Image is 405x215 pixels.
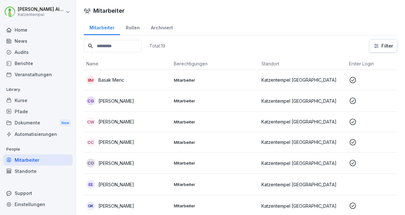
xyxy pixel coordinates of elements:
a: Veranstaltungen [3,69,73,80]
p: Total: 19 [149,43,165,49]
a: Rollen [120,19,145,35]
div: EE [86,180,95,189]
p: Katzentempel [GEOGRAPHIC_DATA] [261,160,344,167]
a: DokumenteNew [3,117,73,129]
p: Basak Meric [98,77,124,83]
p: [PERSON_NAME] [98,98,134,104]
p: People [3,144,73,154]
a: Mitarbeiter [3,154,73,166]
p: [PERSON_NAME] [98,118,134,125]
a: Pfade [3,106,73,117]
th: Name [84,58,171,70]
p: Katzentempel [GEOGRAPHIC_DATA] [261,118,344,125]
a: Home [3,24,73,35]
h1: Mitarbeiter [93,6,124,15]
p: Mitarbeiter [174,203,256,209]
p: Katzentempel [GEOGRAPHIC_DATA] [261,181,344,188]
a: News [3,35,73,47]
th: Standort [259,58,346,70]
p: Mitarbeiter [174,119,256,125]
p: Mitarbeiter [174,182,256,187]
a: Mitarbeiter [84,19,120,35]
button: Filter [369,40,397,52]
div: CO [86,159,95,167]
p: Mitarbeiter [174,160,256,166]
p: Katzentempel [18,12,64,17]
th: Berechtigungen [171,58,259,70]
p: [PERSON_NAME] [98,160,134,167]
div: CW [86,117,95,126]
div: Support [3,188,73,199]
p: Library [3,85,73,95]
p: Katzentempel [GEOGRAPHIC_DATA] [261,139,344,145]
p: [PERSON_NAME] [98,181,134,188]
a: Einstellungen [3,199,73,210]
p: Katzentempel [GEOGRAPHIC_DATA] [261,77,344,83]
div: GK [86,201,95,210]
a: Berichte [3,58,73,69]
p: Mitarbeiter [174,98,256,104]
a: Audits [3,47,73,58]
a: Standorte [3,166,73,177]
div: BM [86,76,95,85]
p: Katzentempel [GEOGRAPHIC_DATA] [261,203,344,209]
div: CG [86,96,95,105]
a: Kurse [3,95,73,106]
p: Mitarbeiter [174,139,256,145]
p: [PERSON_NAME] [98,139,134,145]
a: Automatisierungen [3,129,73,140]
div: Filter [373,43,393,49]
p: [PERSON_NAME] Altfelder [18,7,64,12]
div: CC [86,138,95,147]
div: Dokumente [3,117,73,129]
p: Katzentempel [GEOGRAPHIC_DATA] [261,98,344,104]
p: [PERSON_NAME] [98,203,134,209]
a: Archiviert [145,19,178,35]
div: New [60,119,71,127]
p: Mitarbeiter [174,77,256,83]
